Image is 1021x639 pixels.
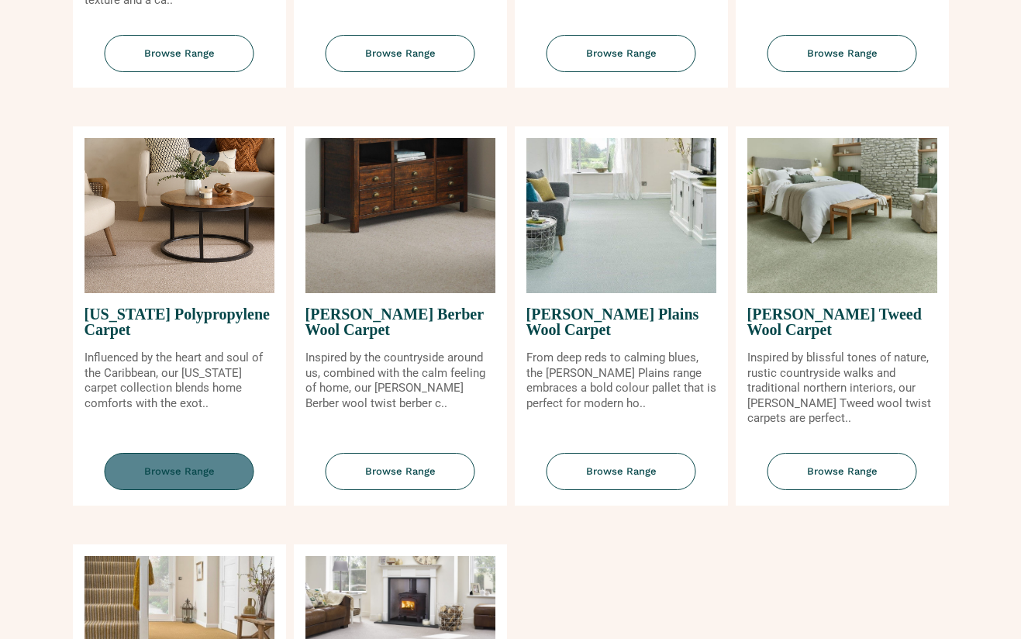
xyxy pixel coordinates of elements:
[294,35,507,88] a: Browse Range
[305,293,495,351] span: [PERSON_NAME] Berber Wool Carpet
[767,35,917,73] span: Browse Range
[73,35,286,88] a: Browse Range
[547,35,696,73] span: Browse Range
[294,453,507,506] a: Browse Range
[326,35,475,73] span: Browse Range
[105,35,254,73] span: Browse Range
[305,138,495,293] img: Tomkinson Berber Wool Carpet
[515,453,728,506] a: Browse Range
[547,453,696,491] span: Browse Range
[526,293,716,351] span: [PERSON_NAME] Plains Wool Carpet
[526,138,716,293] img: Tomkinson Plains Wool Carpet
[105,453,254,491] span: Browse Range
[85,351,274,411] p: Influenced by the heart and soul of the Caribbean, our [US_STATE] carpet collection blends home c...
[85,138,274,293] img: Puerto Rico Polypropylene Carpet
[747,293,937,351] span: [PERSON_NAME] Tweed Wool Carpet
[85,293,274,351] span: [US_STATE] Polypropylene Carpet
[747,351,937,427] p: Inspired by blissful tones of nature, rustic countryside walks and traditional northern interiors...
[736,35,949,88] a: Browse Range
[326,453,475,491] span: Browse Range
[526,351,716,411] p: From deep reds to calming blues, the [PERSON_NAME] Plains range embraces a bold colour pallet tha...
[747,138,937,293] img: Tomkinson Tweed Wool Carpet
[736,453,949,506] a: Browse Range
[73,453,286,506] a: Browse Range
[767,453,917,491] span: Browse Range
[305,351,495,411] p: Inspired by the countryside around us, combined with the calm feeling of home, our [PERSON_NAME] ...
[515,35,728,88] a: Browse Range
